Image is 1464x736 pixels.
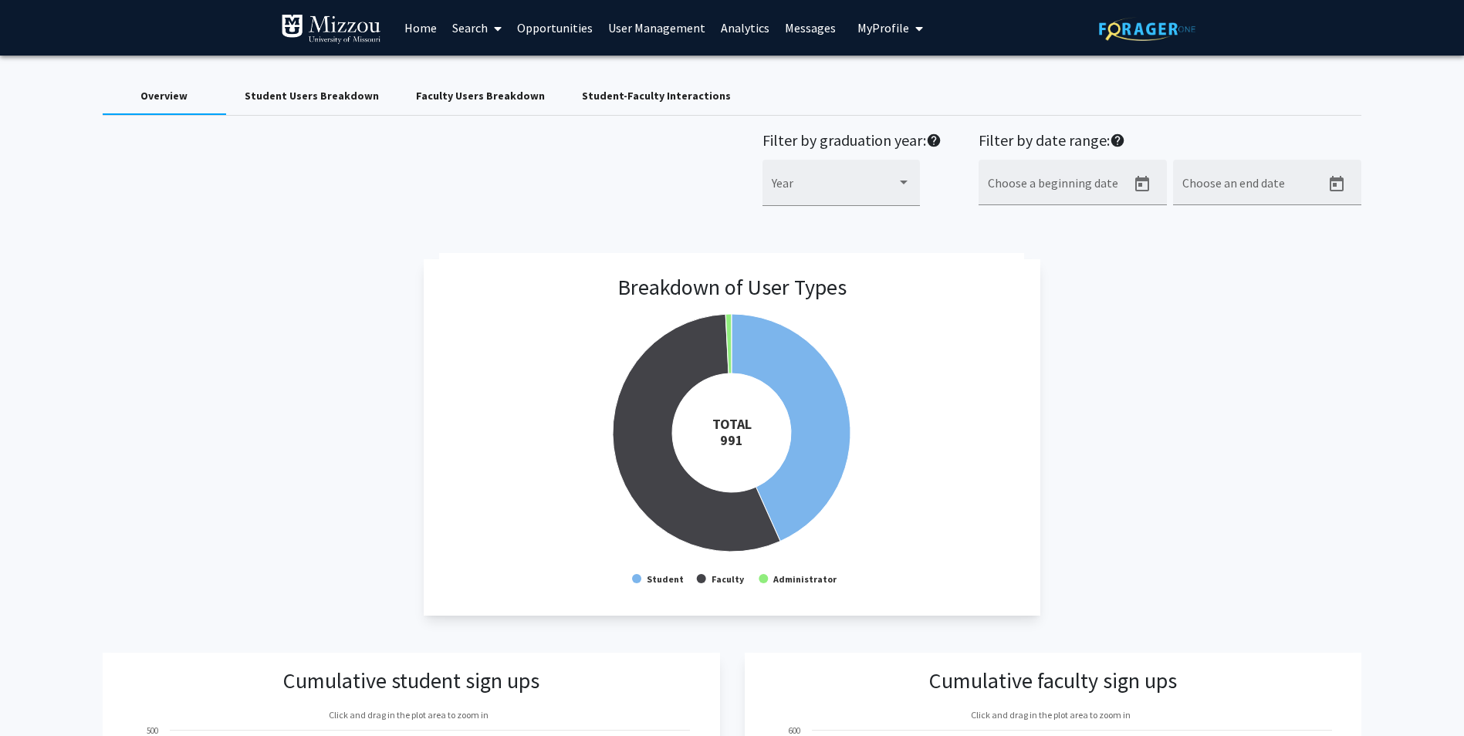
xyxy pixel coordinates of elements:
[857,20,909,35] span: My Profile
[773,573,837,585] text: Administrator
[789,725,800,736] text: 600
[1099,17,1195,41] img: ForagerOne Logo
[762,131,942,154] h2: Filter by graduation year:
[1110,131,1125,150] mat-icon: help
[1127,169,1158,200] button: Open calendar
[283,668,539,694] h3: Cumulative student sign ups
[328,709,488,721] text: Click and drag in the plot area to zoom in
[445,1,509,55] a: Search
[582,88,731,104] div: Student-Faculty Interactions
[713,1,777,55] a: Analytics
[647,573,684,585] text: Student
[929,668,1177,694] h3: Cumulative faculty sign ups
[397,1,445,55] a: Home
[245,88,379,104] div: Student Users Breakdown
[600,1,713,55] a: User Management
[970,709,1130,721] text: Click and drag in the plot area to zoom in
[926,131,942,150] mat-icon: help
[979,131,1361,154] h2: Filter by date range:
[777,1,844,55] a: Messages
[281,14,381,45] img: University of Missouri Logo
[1321,169,1352,200] button: Open calendar
[712,415,751,449] tspan: TOTAL 991
[617,275,847,301] h3: Breakdown of User Types
[147,725,158,736] text: 500
[509,1,600,55] a: Opportunities
[711,573,744,585] text: Faculty
[140,88,188,104] div: Overview
[416,88,545,104] div: Faculty Users Breakdown
[12,667,66,724] iframe: Chat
